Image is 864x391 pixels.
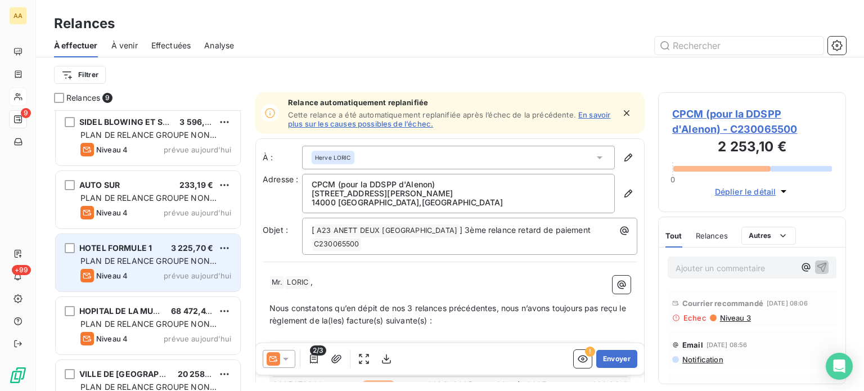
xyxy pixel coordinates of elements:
[706,383,746,390] span: [DATE] 08:10
[164,271,231,280] span: prévue aujourd’hui
[672,106,832,137] span: CPCM (pour la DDSPP d'Alenon) - C230065500
[288,110,610,128] a: En savoir plus sur les causes possibles de l’échec.
[712,185,793,198] button: Déplier le détail
[270,276,284,289] span: Mr.
[315,224,459,237] span: A23 ANETT DEUX [GEOGRAPHIC_DATA]
[96,271,128,280] span: Niveau 4
[682,382,703,391] span: Email
[263,225,288,235] span: Objet :
[54,40,98,51] span: À effectuer
[271,340,629,352] span: Total TTC à régler : 1 382,11 €
[54,66,106,84] button: Filtrer
[315,154,351,161] span: Herve LORIC
[171,306,217,316] span: 68 472,41 €
[54,14,115,34] h3: Relances
[460,225,591,235] span: ] 3ème relance retard de paiement
[696,231,728,240] span: Relances
[312,198,605,207] p: 14000 [GEOGRAPHIC_DATA] , [GEOGRAPHIC_DATA]
[79,117,197,127] span: SIDEL BLOWING ET SERVICES
[178,369,226,379] span: 20 258,39 €
[54,110,242,391] div: grid
[79,306,169,316] span: HOPITAL DE LA MUSSE
[288,110,576,119] span: Cette relance a été automatiquement replanifiée après l’échec de la précédente.
[111,40,138,51] span: À venir
[682,340,703,349] span: Email
[164,145,231,154] span: prévue aujourd’hui
[719,313,751,322] span: Niveau 3
[312,238,361,251] span: C230065500
[9,366,27,384] img: Logo LeanPay
[683,313,706,322] span: Echec
[80,319,217,340] span: PLAN DE RELANCE GROUPE NON AUTOMATIQUE
[415,379,485,391] td: 31 juil. 2025
[80,193,217,214] span: PLAN DE RELANCE GROUPE NON AUTOMATIQUE
[312,225,314,235] span: [
[179,117,223,127] span: 3 596,92 €
[102,93,112,103] span: 9
[66,92,100,104] span: Relances
[557,379,628,391] td: 688,33 €
[80,256,217,277] span: PLAN DE RELANCE GROUPE NON AUTOMATIQUE
[486,379,556,391] td: 31 août 2025
[670,175,675,184] span: 0
[310,277,313,286] span: ,
[682,299,763,308] span: Courrier recommandé
[79,369,200,379] span: VILLE DE [GEOGRAPHIC_DATA]
[312,180,605,189] p: CPCM (pour la DDSPP d'Alenon)
[715,186,776,197] span: Déplier le détail
[96,208,128,217] span: Niveau 4
[80,130,217,151] span: PLAN DE RELANCE GROUPE NON AUTOMATIQUE
[310,345,326,356] span: 2/3
[263,174,298,184] span: Adresse :
[12,265,31,275] span: +99
[362,380,395,390] span: 44 jours
[655,37,823,55] input: Rechercher
[79,243,152,253] span: HOTEL FORMULE 1
[706,341,748,348] span: [DATE] 08:56
[171,243,214,253] span: 3 225,70 €
[204,40,234,51] span: Analyse
[96,334,128,343] span: Niveau 4
[681,355,723,364] span: Notification
[179,180,213,190] span: 233,19 €
[269,303,628,326] span: Nous constatons qu’en dépit de nos 3 relances précédentes, nous n’avons toujours pas reçu le règl...
[263,152,302,163] label: À :
[767,300,808,307] span: [DATE] 08:06
[741,227,796,245] button: Autres
[9,7,27,25] div: AA
[96,145,128,154] span: Niveau 4
[164,334,231,343] span: prévue aujourd’hui
[672,137,832,159] h3: 2 253,10 €
[79,180,120,190] span: AUTO SUR
[151,40,191,51] span: Effectuées
[21,108,31,118] span: 9
[164,208,231,217] span: prévue aujourd’hui
[312,189,605,198] p: [STREET_ADDRESS][PERSON_NAME]
[596,350,637,368] button: Envoyer
[288,98,614,107] span: Relance automatiquement replanifiée
[285,276,310,289] span: LORIC
[273,379,323,390] span: 2325073399
[665,231,682,240] span: Tout
[826,353,853,380] div: Open Intercom Messenger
